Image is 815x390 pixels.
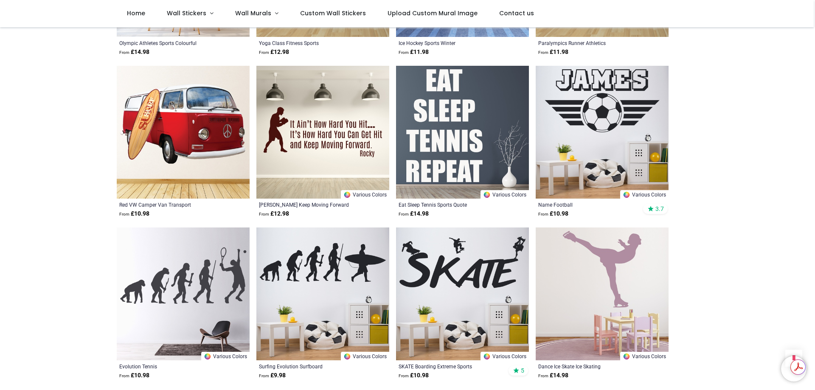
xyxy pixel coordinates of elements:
a: Various Colors [481,190,529,199]
span: From [259,373,269,378]
img: Color Wheel [343,191,351,199]
span: From [538,50,548,55]
span: From [399,50,409,55]
img: Evolution Tennis Wall Sticker [117,227,250,360]
span: From [119,50,129,55]
img: SKATE Boarding Extreme Sports Wall Sticker [396,227,529,360]
img: Color Wheel [343,353,351,360]
iframe: Brevo live chat [781,356,807,382]
img: Personalised Name Football Wall Sticker - Mod1 [536,66,669,199]
span: 5 [521,367,524,374]
a: Various Colors [341,352,389,360]
strong: £ 12.98 [259,48,289,56]
img: Rocky Balboa Keep Moving Forward Wall Sticker [256,66,389,199]
span: From [538,373,548,378]
a: Ice Hockey Sports Winter [399,39,501,46]
img: Eat Sleep Tennis Sports Quote Wall Sticker [396,66,529,199]
span: From [259,212,269,216]
a: Various Colors [201,352,250,360]
strong: £ 10.98 [119,210,149,218]
img: Color Wheel [623,353,630,360]
a: Eat Sleep Tennis Sports Quote [399,201,501,208]
span: From [119,373,129,378]
strong: £ 11.98 [399,48,429,56]
a: [PERSON_NAME] Keep Moving Forward [259,201,361,208]
a: Dance Ice Skate Ice Skating [538,363,641,370]
a: Various Colors [620,190,669,199]
span: From [399,212,409,216]
strong: £ 12.98 [259,210,289,218]
span: Wall Stickers [167,9,206,17]
a: SKATE Boarding Extreme Sports [399,363,501,370]
a: Evolution Tennis [119,363,222,370]
a: Various Colors [481,352,529,360]
a: Surfing Evolution Surfboard [259,363,361,370]
strong: £ 14.98 [538,371,568,380]
span: From [399,373,409,378]
a: Name Football [538,201,641,208]
span: From [119,212,129,216]
img: Dance Ice Skate Ice Skating Wall Sticker [536,227,669,360]
strong: £ 14.98 [119,48,149,56]
span: Contact us [499,9,534,17]
a: Paralympics Runner Athletics [538,39,641,46]
span: From [259,50,269,55]
strong: £ 14.98 [399,210,429,218]
strong: £ 10.98 [538,210,568,218]
span: 3.7 [655,205,664,213]
img: Color Wheel [483,191,491,199]
img: Color Wheel [623,191,630,199]
strong: £ 11.98 [538,48,568,56]
span: Wall Murals [235,9,271,17]
strong: £ 9.98 [259,371,286,380]
span: From [538,212,548,216]
strong: £ 10.98 [399,371,429,380]
a: Olympic Athletes Sports Colourful [119,39,222,46]
strong: £ 10.98 [119,371,149,380]
a: Red VW Camper Van Transport [119,201,222,208]
img: Color Wheel [483,353,491,360]
a: Various Colors [620,352,669,360]
img: Red VW Camper Van Transport Wall Sticker [117,66,250,199]
span: Upload Custom Mural Image [388,9,478,17]
a: Yoga Class Fitness Sports [259,39,361,46]
img: Surfing Evolution Surfboard Wall Sticker [256,227,389,360]
img: Color Wheel [204,353,211,360]
span: Custom Wall Stickers [300,9,366,17]
span: Home [127,9,145,17]
a: Various Colors [341,190,389,199]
